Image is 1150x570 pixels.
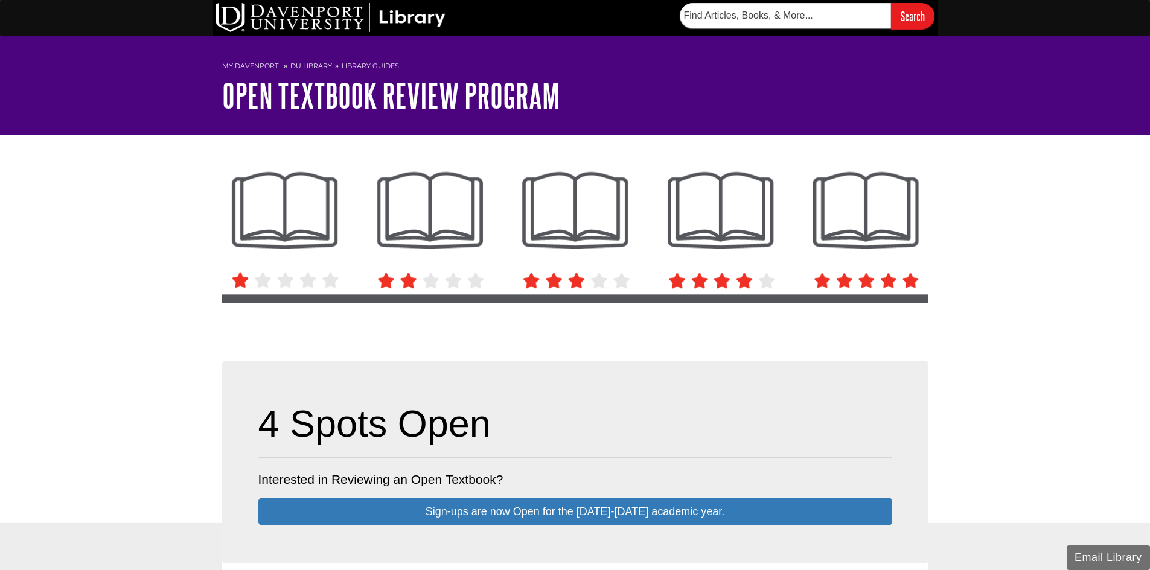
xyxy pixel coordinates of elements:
button: Email Library [1067,545,1150,570]
a: Open Textbook Review Program [222,77,560,114]
input: Find Articles, Books, & More... [680,3,891,28]
p: Interested in Reviewing an Open Textbook? [258,470,892,489]
form: Searches DU Library's articles, books, and more [680,3,934,29]
input: Search [891,3,934,29]
h1: 4 Spots Open [258,402,892,445]
a: Library Guides [342,62,399,70]
img: DU Library [216,3,446,32]
a: Sign-ups are now Open for the [DATE]-[DATE] ​academic​ year. [258,498,892,525]
a: DU Library [290,62,332,70]
a: My Davenport [222,61,278,71]
nav: breadcrumb [222,58,928,77]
